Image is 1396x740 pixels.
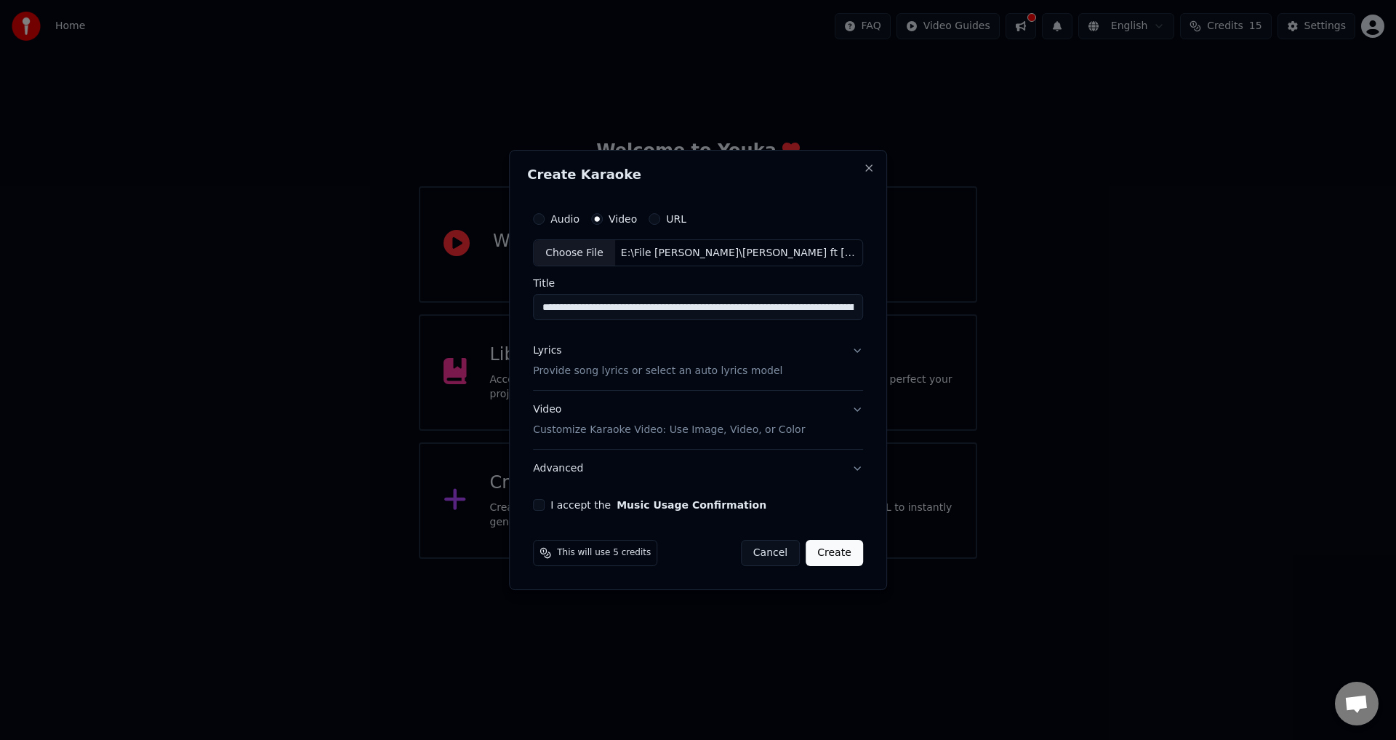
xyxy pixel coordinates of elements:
[617,500,766,510] button: I accept the
[527,168,869,181] h2: Create Karaoke
[533,403,805,438] div: Video
[534,240,615,266] div: Choose File
[533,450,863,488] button: Advanced
[550,500,766,510] label: I accept the
[533,423,805,437] p: Customize Karaoke Video: Use Image, Video, or Color
[550,214,579,224] label: Audio
[533,333,863,391] button: LyricsProvide song lyrics or select an auto lyrics model
[666,214,686,224] label: URL
[615,246,862,260] div: E:\File [PERSON_NAME]\[PERSON_NAME] ft [PERSON_NAME] Vika - Rasah Bali 2\Rasah Bali 2 - LAVORA Ft...
[533,344,561,359] div: Lyrics
[533,279,863,289] label: Title
[533,391,863,450] button: VideoCustomize Karaoke Video: Use Image, Video, or Color
[533,365,782,379] p: Provide song lyrics or select an auto lyrics model
[741,540,800,566] button: Cancel
[806,540,863,566] button: Create
[609,214,637,224] label: Video
[557,547,651,559] span: This will use 5 credits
